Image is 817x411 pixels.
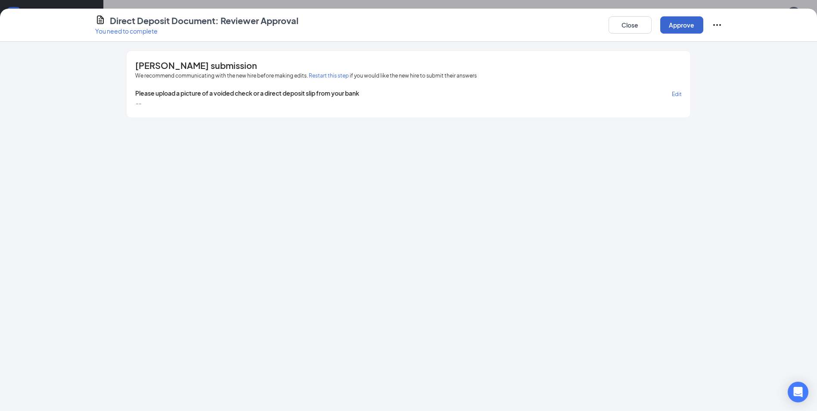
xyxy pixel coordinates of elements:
[672,89,682,99] button: Edit
[135,72,477,80] span: We recommend communicating with the new hire before making edits. if you would like the new hire ...
[135,89,359,99] span: Please upload a picture of a voided check or a direct deposit slip from your bank
[309,72,349,80] button: Restart this step
[135,61,257,70] span: [PERSON_NAME] submission
[672,91,682,97] span: Edit
[135,99,141,107] span: --
[788,382,808,402] div: Open Intercom Messenger
[95,27,298,35] p: You need to complete
[110,15,298,27] h4: Direct Deposit Document: Reviewer Approval
[609,16,652,34] button: Close
[95,15,106,25] svg: CustomFormIcon
[712,20,722,30] svg: Ellipses
[660,16,703,34] button: Approve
